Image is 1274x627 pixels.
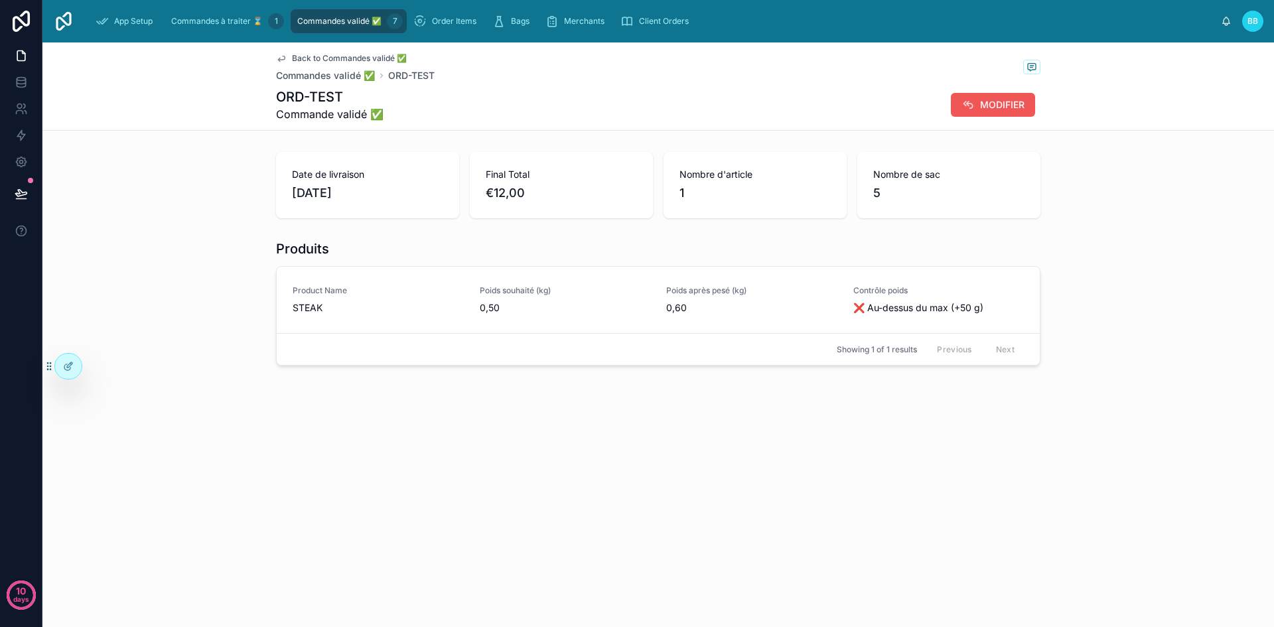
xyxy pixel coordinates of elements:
span: App Setup [114,16,153,27]
span: Client Orders [639,16,689,27]
span: Contrôle poids [853,285,1025,296]
a: Bags [488,9,539,33]
span: 5 [873,184,1025,202]
img: App logo [53,11,74,32]
span: Back to Commandes validé ✅ [292,53,407,64]
span: BB [1247,16,1258,27]
span: MODIFIER [980,98,1025,111]
a: App Setup [92,9,162,33]
span: ❌ Au-dessus du max (+50 g) [853,301,1025,314]
span: STEAK [293,301,464,314]
span: Final Total [486,168,637,181]
a: Commandes à traiter ⌛1 [165,9,288,33]
a: Back to Commandes validé ✅ [276,53,407,64]
span: Date de livraison [292,168,443,181]
a: Commandes validé ✅7 [291,9,407,33]
span: 0,50 [480,301,651,314]
span: Nombre d'article [679,168,831,181]
button: MODIFIER [951,93,1035,117]
div: 7 [387,13,403,29]
span: 0,60 [666,301,837,314]
span: 1 [679,184,831,202]
p: days [13,590,29,608]
span: Showing 1 of 1 results [837,344,917,355]
h1: Produits [276,240,329,258]
span: Commandes validé ✅ [297,16,382,27]
span: Merchants [564,16,604,27]
div: scrollable content [85,7,1221,36]
span: Bags [511,16,530,27]
span: Commande validé ✅ [276,106,384,122]
span: €12,00 [486,184,637,202]
span: Product Name [293,285,464,296]
span: Nombre de sac [873,168,1025,181]
span: [DATE] [292,184,443,202]
a: Commandes validé ✅ [276,69,375,82]
a: Merchants [541,9,614,33]
span: Order Items [432,16,476,27]
span: Poids après pesé (kg) [666,285,837,296]
a: Order Items [409,9,486,33]
span: Commandes à traiter ⌛ [171,16,263,27]
div: 1 [268,13,284,29]
a: Client Orders [616,9,698,33]
span: Poids souhaité (kg) [480,285,651,296]
p: 10 [16,585,26,598]
h1: ORD-TEST [276,88,384,106]
a: ORD-TEST [388,69,435,82]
